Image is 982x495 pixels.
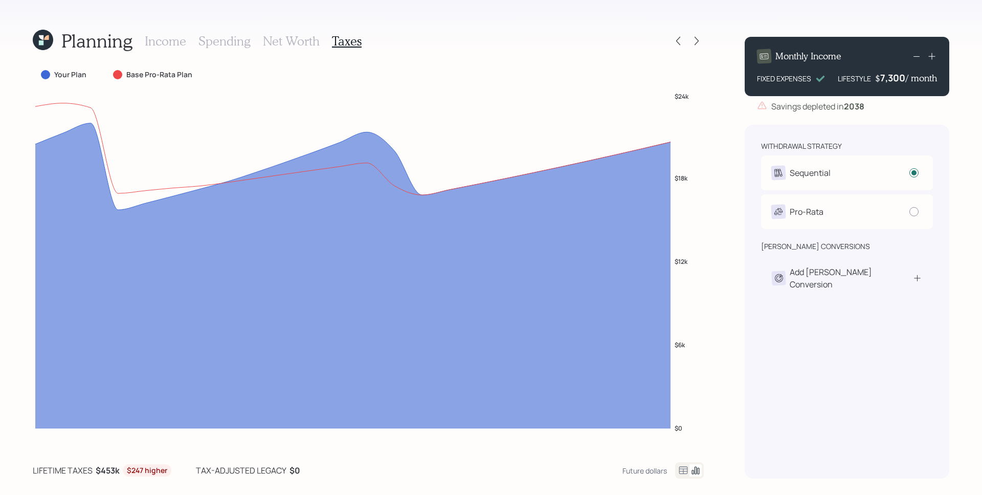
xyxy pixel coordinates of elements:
[263,34,320,49] h3: Net Worth
[675,257,688,265] tspan: $12k
[145,34,186,49] h3: Income
[790,266,912,290] div: Add [PERSON_NAME] Conversion
[675,173,688,182] tspan: $18k
[289,465,300,476] b: $0
[675,341,685,349] tspan: $6k
[771,100,864,112] div: Savings depleted in
[761,241,870,252] div: [PERSON_NAME] conversions
[126,70,192,80] label: Base Pro-Rata Plan
[675,92,689,100] tspan: $24k
[33,464,93,477] div: lifetime taxes
[622,466,667,476] div: Future dollars
[757,73,811,84] div: FIXED EXPENSES
[880,72,906,84] div: 7,300
[96,465,120,476] b: $453k
[196,464,286,477] div: tax-adjusted legacy
[790,206,823,218] div: Pro-Rata
[54,70,86,80] label: Your Plan
[61,30,132,52] h1: Planning
[675,424,682,433] tspan: $0
[332,34,362,49] h3: Taxes
[906,73,937,84] h4: / month
[127,465,167,476] div: $247 higher
[775,51,841,62] h4: Monthly Income
[844,101,864,112] b: 2038
[875,73,880,84] h4: $
[761,141,842,151] div: withdrawal strategy
[198,34,251,49] h3: Spending
[790,167,831,179] div: Sequential
[838,73,871,84] div: LIFESTYLE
